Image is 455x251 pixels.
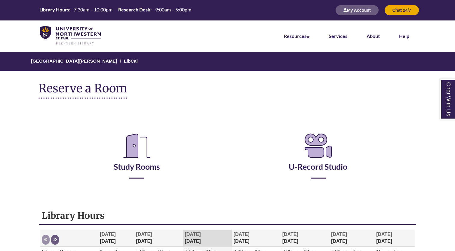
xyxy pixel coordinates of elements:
th: [DATE] [375,230,414,247]
th: [DATE] [98,230,134,247]
button: Previous week [42,235,50,245]
a: LibCal [124,58,138,64]
h1: Reserve a Room [38,82,127,99]
a: Study Rooms [114,147,160,172]
button: Chat 24/7 [385,5,419,15]
nav: Breadcrumb [38,52,416,71]
button: My Account [336,5,379,15]
span: [DATE] [234,232,250,237]
a: About [367,33,380,39]
a: U-Record Studio [289,147,347,172]
a: My Account [336,8,379,13]
button: Next week [51,235,59,245]
span: [DATE] [331,232,347,237]
span: 7:30am – 10:00pm [74,7,112,12]
th: [DATE] [183,230,232,247]
th: Research Desk: [116,6,152,13]
th: [DATE] [330,230,375,247]
a: Resources [284,33,309,39]
span: [DATE] [376,232,392,237]
th: [DATE] [232,230,281,247]
a: Services [329,33,347,39]
span: 9:00am – 5:00pm [155,7,191,12]
span: [DATE] [136,232,152,237]
img: UNWSP Library Logo [40,26,101,45]
a: Hours Today [37,6,193,14]
h1: Library Hours [42,210,413,221]
span: [DATE] [282,232,298,237]
a: [GEOGRAPHIC_DATA][PERSON_NAME] [31,58,117,64]
div: Reserve a Room [38,114,416,197]
th: [DATE] [134,230,183,247]
span: [DATE] [185,232,201,237]
th: Library Hours: [37,6,71,13]
th: [DATE] [281,230,330,247]
span: [DATE] [100,232,116,237]
a: Help [399,33,409,39]
a: Chat 24/7 [385,8,419,13]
